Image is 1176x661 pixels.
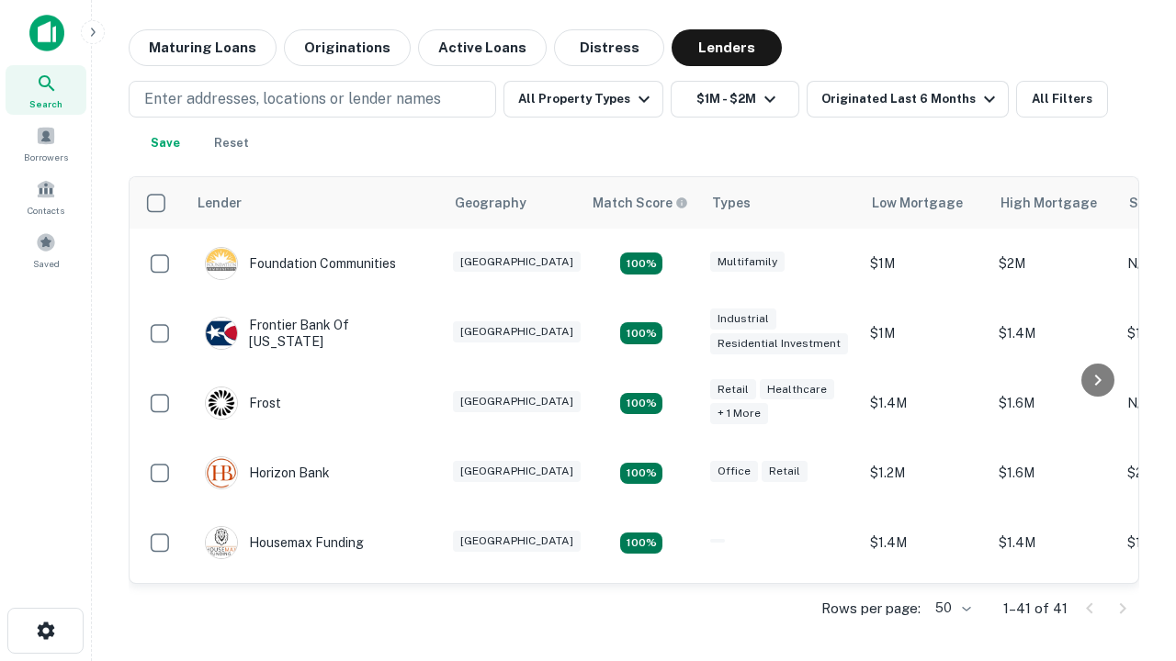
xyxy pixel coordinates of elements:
[6,65,86,115] a: Search
[710,403,768,424] div: + 1 more
[582,177,701,229] th: Capitalize uses an advanced AI algorithm to match your search with the best lender. The match sco...
[206,318,237,349] img: picture
[205,387,281,420] div: Frost
[861,298,989,368] td: $1M
[821,598,921,620] p: Rows per page:
[136,125,195,162] button: Save your search to get updates of matches that match your search criteria.
[620,252,662,274] div: Matching Properties: 4, hasApolloMatch: undefined
[861,229,989,298] td: $1M
[989,229,1118,298] td: $2M
[861,438,989,508] td: $1.2M
[710,379,756,400] div: Retail
[418,29,547,66] button: Active Loans
[205,317,425,350] div: Frontier Bank Of [US_STATE]
[762,461,808,482] div: Retail
[872,192,963,214] div: Low Mortgage
[206,387,237,419] img: picture
[712,192,751,214] div: Types
[710,252,785,273] div: Multifamily
[861,577,989,647] td: $1.4M
[28,203,64,218] span: Contacts
[760,379,834,400] div: Healthcare
[710,333,848,354] div: Residential Investment
[989,508,1118,577] td: $1.4M
[129,29,277,66] button: Maturing Loans
[1003,598,1068,620] p: 1–41 of 41
[989,577,1118,647] td: $1.6M
[284,29,411,66] button: Originations
[24,150,68,164] span: Borrowers
[554,29,664,66] button: Distress
[1084,455,1176,543] iframe: Chat Widget
[202,125,261,162] button: Reset
[989,438,1118,508] td: $1.6M
[205,526,364,559] div: Housemax Funding
[989,177,1118,229] th: High Mortgage
[6,172,86,221] a: Contacts
[453,252,581,273] div: [GEOGRAPHIC_DATA]
[144,88,441,110] p: Enter addresses, locations or lender names
[620,393,662,415] div: Matching Properties: 4, hasApolloMatch: undefined
[453,391,581,412] div: [GEOGRAPHIC_DATA]
[861,368,989,438] td: $1.4M
[29,15,64,51] img: capitalize-icon.png
[33,256,60,271] span: Saved
[29,96,62,111] span: Search
[444,177,582,229] th: Geography
[205,456,330,489] div: Horizon Bank
[453,531,581,552] div: [GEOGRAPHIC_DATA]
[455,192,526,214] div: Geography
[6,225,86,274] a: Saved
[620,463,662,485] div: Matching Properties: 4, hasApolloMatch: undefined
[453,321,581,342] div: [GEOGRAPHIC_DATA]
[129,81,496,118] button: Enter addresses, locations or lender names
[503,81,663,118] button: All Property Types
[620,532,662,555] div: Matching Properties: 4, hasApolloMatch: undefined
[821,88,1001,110] div: Originated Last 6 Months
[672,29,782,66] button: Lenders
[206,457,237,488] img: picture
[206,527,237,558] img: picture
[989,368,1118,438] td: $1.6M
[1001,192,1097,214] div: High Mortgage
[198,192,242,214] div: Lender
[861,508,989,577] td: $1.4M
[710,461,758,482] div: Office
[593,193,688,213] div: Capitalize uses an advanced AI algorithm to match your search with the best lender. The match sco...
[989,298,1118,368] td: $1.4M
[620,322,662,344] div: Matching Properties: 4, hasApolloMatch: undefined
[807,81,1009,118] button: Originated Last 6 Months
[1016,81,1108,118] button: All Filters
[593,193,684,213] h6: Match Score
[453,461,581,482] div: [GEOGRAPHIC_DATA]
[928,595,974,622] div: 50
[6,118,86,168] a: Borrowers
[861,177,989,229] th: Low Mortgage
[205,247,396,280] div: Foundation Communities
[187,177,444,229] th: Lender
[710,308,776,330] div: Industrial
[701,177,861,229] th: Types
[206,248,237,279] img: picture
[671,81,799,118] button: $1M - $2M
